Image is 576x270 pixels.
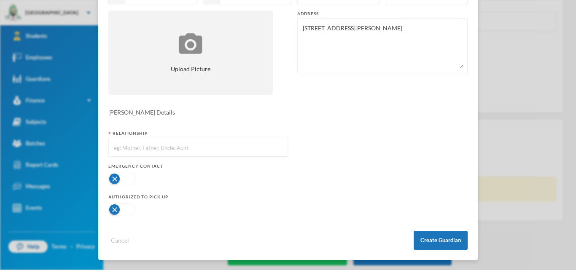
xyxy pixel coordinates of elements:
[108,194,288,200] div: Authorized to pick up
[108,163,288,169] div: Emergency Contact
[108,130,288,136] div: Relationship
[108,235,132,245] button: Cancel
[297,11,468,17] div: Address
[414,231,468,250] button: Create Guardian
[108,108,468,117] div: [PERSON_NAME] Details
[113,138,283,157] input: eg: Mother, Father, Uncle, Aunt
[302,23,463,69] textarea: [STREET_ADDRESS][PERSON_NAME]
[177,32,205,55] img: upload
[171,64,210,73] span: Upload Picture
